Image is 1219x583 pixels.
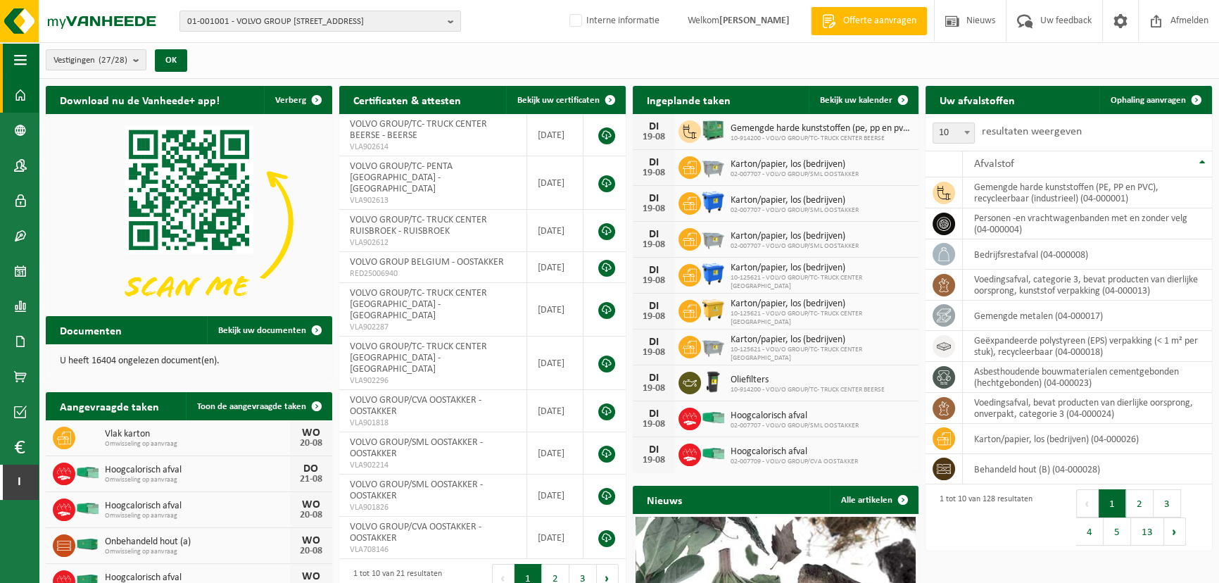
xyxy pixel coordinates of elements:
[105,429,290,440] span: Vlak karton
[640,408,668,420] div: DI
[105,512,290,520] span: Omwisseling op aanvraag
[1076,489,1099,518] button: Previous
[640,276,668,286] div: 19-08
[350,544,516,556] span: VLA708146
[640,132,668,142] div: 19-08
[105,501,290,512] span: Hoogcalorisch afval
[297,571,325,582] div: WO
[731,134,912,143] span: 10-914200 - VOLVO GROUP/TC- TRUCK CENTER BEERSE
[963,331,1212,362] td: geëxpandeerde polystyreen (EPS) verpakking (< 1 m² per stuk), recycleerbaar (04-000018)
[297,439,325,449] div: 20-08
[963,424,1212,454] td: karton/papier, los (bedrijven) (04-000026)
[297,510,325,520] div: 20-08
[701,411,725,424] img: HK-XP-30-GN-00
[46,49,146,70] button: Vestigingen(27/28)
[840,14,920,28] span: Offerte aanvragen
[933,488,1032,547] div: 1 tot 10 van 128 resultaten
[350,375,516,387] span: VLA902296
[105,440,290,449] span: Omwisseling op aanvraag
[350,395,481,417] span: VOLVO GROUP/CVA OOSTAKKER - OOSTAKKER
[567,11,659,32] label: Interne informatie
[527,283,584,337] td: [DATE]
[218,326,306,335] span: Bekijk uw documenten
[350,479,483,501] span: VOLVO GROUP/SML OOSTAKKER - OOSTAKKER
[933,123,975,144] span: 10
[731,274,912,291] span: 10-125621 - VOLVO GROUP/TC- TRUCK CENTER [GEOGRAPHIC_DATA]
[527,210,584,252] td: [DATE]
[46,86,234,113] h2: Download nu de Vanheede+ app!
[701,190,725,214] img: WB-1100-HPE-BE-01
[633,486,696,513] h2: Nieuws
[527,156,584,210] td: [DATE]
[1126,489,1154,518] button: 2
[350,195,516,206] span: VLA902613
[297,499,325,510] div: WO
[640,121,668,132] div: DI
[973,158,1013,170] span: Afvalstof
[99,56,127,65] count: (27/28)
[75,466,99,479] img: HK-XP-30-GN-00
[187,11,442,32] span: 01-001001 - VOLVO GROUP [STREET_ADDRESS]
[275,96,306,105] span: Verberg
[517,96,600,105] span: Bekijk uw certificaten
[46,392,173,420] h2: Aangevraagde taken
[155,49,187,72] button: OK
[640,312,668,322] div: 19-08
[731,410,859,422] span: Hoogcalorisch afval
[297,546,325,556] div: 20-08
[1099,86,1211,114] a: Ophaling aanvragen
[207,316,331,344] a: Bekijk uw documenten
[350,161,453,194] span: VOLVO GROUP/TC- PENTA [GEOGRAPHIC_DATA] - [GEOGRAPHIC_DATA]
[701,226,725,250] img: WB-2500-GAL-GY-01
[350,215,487,237] span: VOLVO GROUP/TC- TRUCK CENTER RUISBROEK - RUISBROEK
[350,257,504,268] span: VOLVO GROUP BELGIUM - OOSTAKKER
[350,341,487,375] span: VOLVO GROUP/TC- TRUCK CENTER [GEOGRAPHIC_DATA] - [GEOGRAPHIC_DATA]
[640,229,668,240] div: DI
[297,427,325,439] div: WO
[963,362,1212,393] td: asbesthoudende bouwmaterialen cementgebonden (hechtgebonden) (04-000023)
[179,11,461,32] button: 01-001001 - VOLVO GROUP [STREET_ADDRESS]
[731,375,885,386] span: Oliefilters
[527,517,584,559] td: [DATE]
[731,242,859,251] span: 02-007707 - VOLVO GROUP/SML OOSTAKKER
[731,346,912,363] span: 10-125621 - VOLVO GROUP/TC- TRUCK CENTER [GEOGRAPHIC_DATA]
[527,337,584,390] td: [DATE]
[701,447,725,460] img: HK-XP-30-GN-00
[75,538,99,551] img: HK-XC-40-GN-00
[963,208,1212,239] td: personen -en vrachtwagenbanden met en zonder velg (04-000004)
[963,301,1212,331] td: gemengde metalen (04-000017)
[640,168,668,178] div: 19-08
[46,316,136,344] h2: Documenten
[105,465,290,476] span: Hoogcalorisch afval
[731,386,885,394] span: 10-914200 - VOLVO GROUP/TC- TRUCK CENTER BEERSE
[982,126,1082,137] label: resultaten weergeven
[105,548,290,556] span: Omwisseling op aanvraag
[527,114,584,156] td: [DATE]
[264,86,331,114] button: Verberg
[701,298,725,322] img: WB-1100-HPE-YW-01
[75,502,99,515] img: HK-XP-30-GN-00
[350,502,516,513] span: VLA901826
[731,123,912,134] span: Gemengde harde kunststoffen (pe, pp en pvc), recycleerbaar (industrieel)
[640,444,668,456] div: DI
[350,437,483,459] span: VOLVO GROUP/SML OOSTAKKER - OOSTAKKER
[350,268,516,280] span: RED25006940
[46,114,332,329] img: Download de VHEPlus App
[53,50,127,71] span: Vestigingen
[963,270,1212,301] td: voedingsafval, categorie 3, bevat producten van dierlijke oorsprong, kunststof verpakking (04-000...
[811,7,927,35] a: Offerte aanvragen
[297,475,325,484] div: 21-08
[197,402,306,411] span: Toon de aangevraagde taken
[820,96,892,105] span: Bekijk uw kalender
[633,86,745,113] h2: Ingeplande taken
[701,370,725,394] img: WB-0240-HPE-BK-01
[527,432,584,475] td: [DATE]
[933,123,974,143] span: 10
[731,310,912,327] span: 10-125621 - VOLVO GROUP/TC- TRUCK CENTER [GEOGRAPHIC_DATA]
[350,142,516,153] span: VLA902614
[14,465,25,500] span: I
[731,458,858,466] span: 02-007709 - VOLVO GROUP/CVA OOSTAKKER
[731,231,859,242] span: Karton/papier, los (bedrijven)
[339,86,475,113] h2: Certificaten & attesten
[1076,518,1104,546] button: 4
